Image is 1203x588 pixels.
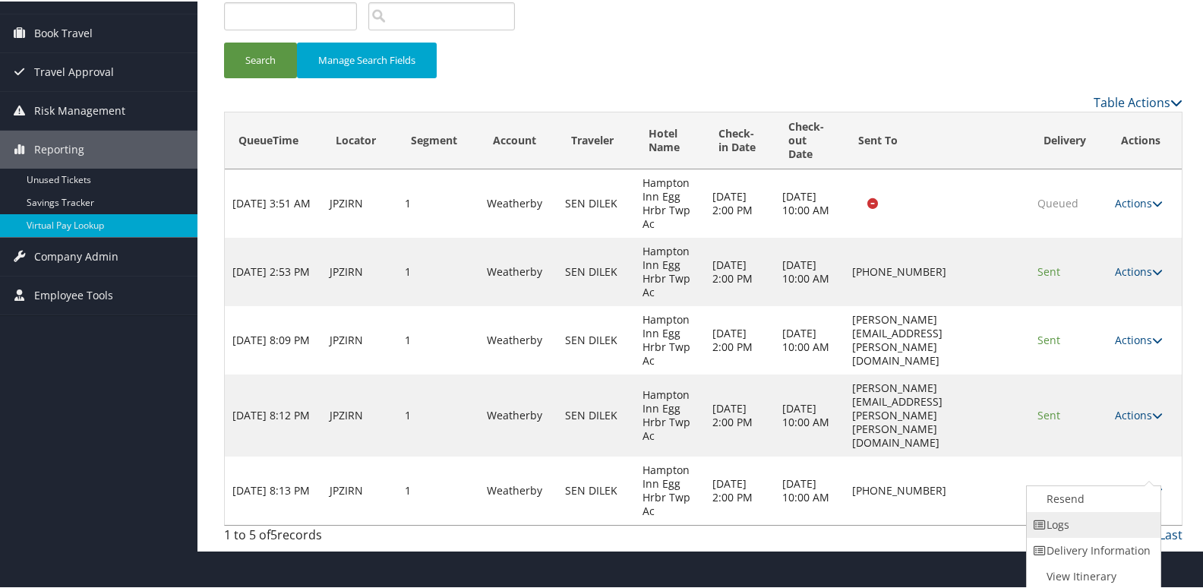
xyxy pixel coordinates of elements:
td: Hampton Inn Egg Hrbr Twp Ac [635,373,704,455]
td: Weatherby [479,168,557,236]
td: JPZIRN [322,305,397,373]
td: 1 [397,168,479,236]
a: Last [1159,525,1182,542]
span: Travel Approval [34,52,114,90]
td: [PHONE_NUMBER] [845,455,1030,523]
td: Weatherby [479,236,557,305]
a: Actions [1115,331,1163,346]
td: Weatherby [479,373,557,455]
td: [PERSON_NAME][EMAIL_ADDRESS][PERSON_NAME][PERSON_NAME][DOMAIN_NAME] [845,373,1030,455]
span: Sent [1037,406,1060,421]
a: Resend [1027,485,1157,511]
a: Actions [1115,194,1163,209]
td: JPZIRN [322,168,397,236]
th: Locator: activate to sort column ascending [322,111,397,168]
span: Queued [1037,194,1078,209]
td: SEN DILEK [557,236,635,305]
td: [DATE] 8:13 PM [225,455,322,523]
td: [DATE] 10:00 AM [775,236,845,305]
td: [PHONE_NUMBER] [845,236,1030,305]
th: Traveler: activate to sort column ascending [557,111,635,168]
td: [DATE] 10:00 AM [775,373,845,455]
th: QueueTime: activate to sort column ascending [225,111,322,168]
span: Sent [1037,263,1060,277]
td: [DATE] 3:51 AM [225,168,322,236]
a: Table Actions [1094,93,1182,109]
span: Employee Tools [34,275,113,313]
th: Segment: activate to sort column ascending [397,111,479,168]
a: Actions [1115,482,1163,496]
button: Search [224,41,297,77]
a: Delivery Information [1027,536,1157,562]
th: Sent To: activate to sort column ascending [845,111,1030,168]
span: Sent [1037,331,1060,346]
td: [PERSON_NAME][EMAIL_ADDRESS][PERSON_NAME][DOMAIN_NAME] [845,305,1030,373]
td: [DATE] 2:00 PM [705,305,775,373]
td: Hampton Inn Egg Hrbr Twp Ac [635,455,704,523]
th: Account: activate to sort column ascending [479,111,557,168]
td: [DATE] 8:12 PM [225,373,322,455]
td: 1 [397,236,479,305]
td: SEN DILEK [557,168,635,236]
td: SEN DILEK [557,455,635,523]
td: [DATE] 8:09 PM [225,305,322,373]
td: Weatherby [479,305,557,373]
th: Actions [1107,111,1182,168]
a: View Itinerary [1027,562,1157,588]
th: Delivery: activate to sort column ascending [1030,111,1107,168]
a: Actions [1115,263,1163,277]
td: [DATE] 10:00 AM [775,305,845,373]
td: Weatherby [479,455,557,523]
td: Hampton Inn Egg Hrbr Twp Ac [635,305,704,373]
td: [DATE] 2:00 PM [705,373,775,455]
td: 1 [397,455,479,523]
td: Hampton Inn Egg Hrbr Twp Ac [635,236,704,305]
td: JPZIRN [322,373,397,455]
button: Manage Search Fields [297,41,437,77]
th: Hotel Name: activate to sort column ascending [635,111,704,168]
td: Hampton Inn Egg Hrbr Twp Ac [635,168,704,236]
td: SEN DILEK [557,305,635,373]
td: [DATE] 2:53 PM [225,236,322,305]
span: Sent [1037,482,1060,496]
a: Actions [1115,406,1163,421]
td: 1 [397,305,479,373]
span: Reporting [34,129,84,167]
span: 5 [270,525,277,542]
th: Check-in Date: activate to sort column ascending [705,111,775,168]
div: 1 to 5 of records [224,524,447,550]
a: Logs [1027,511,1157,536]
td: [DATE] 2:00 PM [705,168,775,236]
td: 1 [397,373,479,455]
th: Check-out Date: activate to sort column ascending [775,111,845,168]
td: SEN DILEK [557,373,635,455]
td: [DATE] 10:00 AM [775,455,845,523]
td: [DATE] 10:00 AM [775,168,845,236]
td: JPZIRN [322,236,397,305]
td: [DATE] 2:00 PM [705,236,775,305]
span: Risk Management [34,90,125,128]
td: [DATE] 2:00 PM [705,455,775,523]
span: Company Admin [34,236,118,274]
td: JPZIRN [322,455,397,523]
span: Book Travel [34,13,93,51]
